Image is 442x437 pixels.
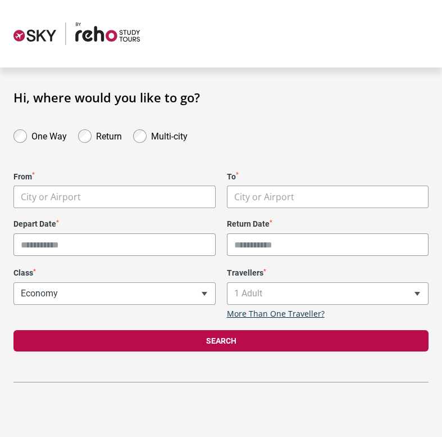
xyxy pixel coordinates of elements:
[13,282,216,305] span: Economy
[96,128,122,142] label: Return
[13,219,216,229] label: Depart Date
[13,172,216,182] label: From
[227,186,429,208] span: City or Airport
[13,90,429,105] h1: Hi, where would you like to go?
[227,282,429,305] span: 1 Adult
[227,219,429,229] label: Return Date
[14,283,215,304] span: Economy
[227,268,429,278] label: Travellers
[227,283,429,304] span: 1 Adult
[13,330,429,352] button: Search
[227,172,429,182] label: To
[21,191,81,203] span: City or Airport
[14,186,215,208] span: City or Airport
[31,128,67,142] label: One Way
[13,268,216,278] label: Class
[151,128,188,142] label: Multi-city
[13,186,216,208] span: City or Airport
[234,191,294,203] span: City or Airport
[227,309,325,319] a: More Than One Traveller?
[227,186,429,208] span: City or Airport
